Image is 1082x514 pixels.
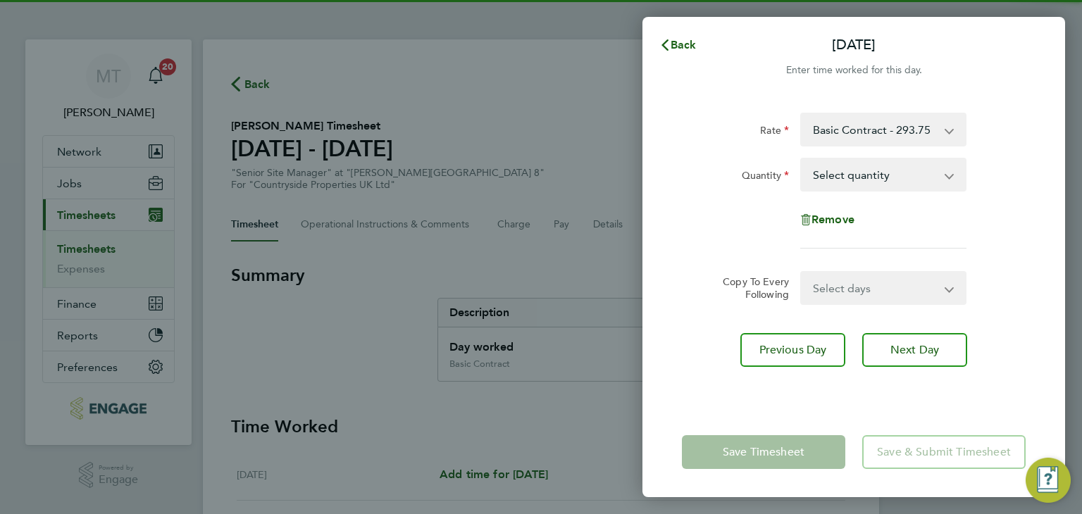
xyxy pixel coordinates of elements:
span: Previous Day [759,343,827,357]
p: [DATE] [832,35,876,55]
button: Remove [800,214,854,225]
button: Next Day [862,333,967,367]
button: Back [645,31,711,59]
label: Rate [760,124,789,141]
label: Quantity [742,169,789,186]
button: Previous Day [740,333,845,367]
span: Back [671,38,697,51]
span: Remove [811,213,854,226]
label: Copy To Every Following [711,275,789,301]
div: Enter time worked for this day. [642,62,1065,79]
span: Next Day [890,343,939,357]
button: Engage Resource Center [1026,458,1071,503]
